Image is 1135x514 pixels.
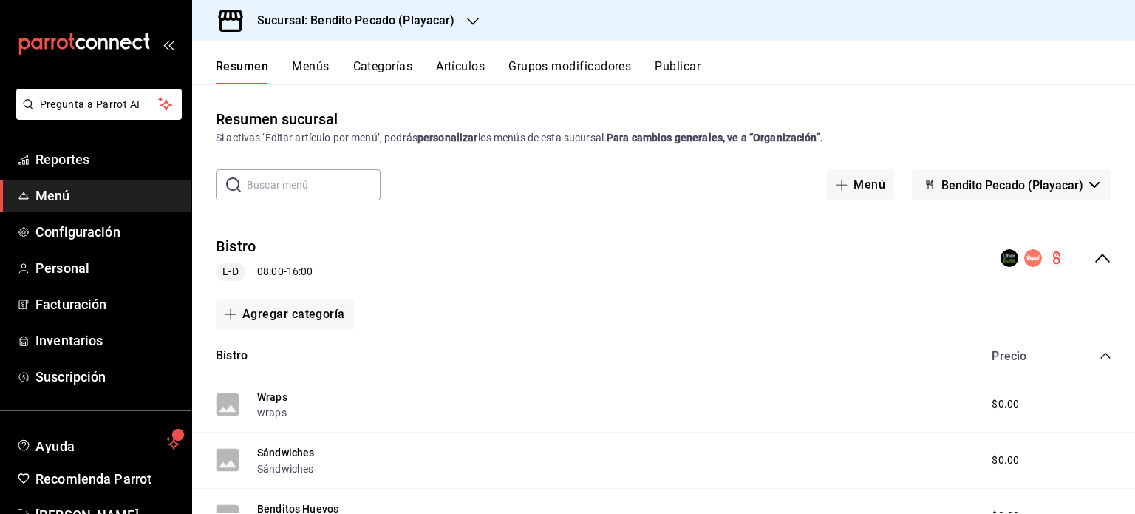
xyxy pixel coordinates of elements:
div: navigation tabs [216,59,1135,84]
button: Wraps [257,390,287,405]
button: Publicar [655,59,701,84]
strong: Para cambios generales, ve a “Organización”. [607,132,823,143]
input: Buscar menú [247,170,381,200]
span: Inventarios [35,331,180,351]
span: Recomienda Parrot [35,469,180,489]
button: wraps [257,405,287,420]
button: Artículos [436,59,485,84]
button: Pregunta a Parrot AI [16,89,182,120]
button: Categorías [353,59,413,84]
h3: Sucursal: Bendito Pecado (Playacar) [245,12,455,30]
button: Menú [827,169,894,200]
span: $0.00 [992,453,1019,468]
button: Agregar categoría [216,299,354,330]
span: Suscripción [35,367,180,387]
div: Precio [977,349,1071,363]
span: Personal [35,258,180,278]
span: Bendito Pecado (Playacar) [941,178,1083,192]
span: Facturación [35,294,180,314]
div: Resumen sucursal [216,108,338,130]
button: Bendito Pecado (Playacar) [912,169,1111,200]
button: Menús [292,59,329,84]
button: Bistro [216,236,256,257]
span: Ayuda [35,435,160,453]
button: Resumen [216,59,268,84]
button: Sándwiches [257,445,315,460]
button: open_drawer_menu [163,38,174,50]
a: Pregunta a Parrot AI [10,107,182,123]
span: $0.00 [992,396,1019,412]
span: L-D [217,264,244,280]
div: Si activas ‘Editar artículo por menú’, podrás los menús de esta sucursal. [216,130,1111,146]
span: Configuración [35,222,180,242]
div: collapse-menu-row [192,224,1135,293]
button: Sándwiches [257,461,314,476]
strong: personalizar [417,132,478,143]
button: collapse-category-row [1100,350,1111,362]
span: Reportes [35,149,180,169]
span: Menú [35,186,180,206]
button: Grupos modificadores [508,59,631,84]
div: 08:00 - 16:00 [216,263,313,281]
span: Pregunta a Parrot AI [40,97,159,112]
button: Bistro [216,348,248,365]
